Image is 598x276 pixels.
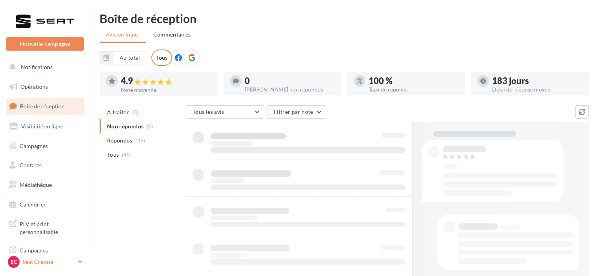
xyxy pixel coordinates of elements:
div: [PERSON_NAME] non répondus [245,87,335,92]
span: Boîte de réception [20,103,65,110]
p: Seat Creysse [23,258,75,266]
div: Boîte de réception [100,13,589,24]
span: A traiter [107,108,129,116]
span: Opérations [20,83,48,90]
div: 100 % [369,77,459,85]
span: Commentaires [153,31,191,38]
span: (49) [135,137,145,144]
a: Campagnes DataOnDemand [5,242,85,265]
a: PLV et print personnalisable [5,216,85,239]
a: SC Seat Creysse [6,254,84,269]
div: Tous [151,49,172,66]
span: Visibilité en ligne [21,123,63,130]
a: Calendrier [5,196,85,213]
button: Au total [100,51,147,64]
div: Délai de réponse moyen [492,87,582,92]
a: Boîte de réception [5,98,85,115]
span: (49) [122,152,132,158]
span: Tous les avis [193,108,224,115]
div: 0 [245,77,335,85]
span: SC [11,258,17,266]
span: Tous [107,151,119,159]
div: Note moyenne [121,87,211,93]
a: Visibilité en ligne [5,118,85,135]
span: Campagnes DataOnDemand [20,245,81,262]
div: 4.9 [121,77,211,86]
div: Taux de réponse [369,87,459,92]
button: Nouvelle campagne [6,37,84,51]
span: Médiathèque [20,181,52,188]
a: Campagnes [5,138,85,154]
span: Campagnes [20,142,48,149]
button: Filtrer par note [267,105,326,119]
div: 183 jours [492,77,582,85]
a: Contacts [5,157,85,174]
span: Contacts [20,162,42,168]
span: (0) [132,109,139,115]
span: PLV et print personnalisable [20,219,81,236]
span: Calendrier [20,201,46,208]
a: Opérations [5,79,85,95]
span: Notifications [21,64,53,70]
button: Notifications [5,59,82,75]
button: Au total [113,51,147,64]
a: Médiathèque [5,177,85,193]
button: Tous les avis [186,105,264,119]
span: Répondus [107,137,133,144]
